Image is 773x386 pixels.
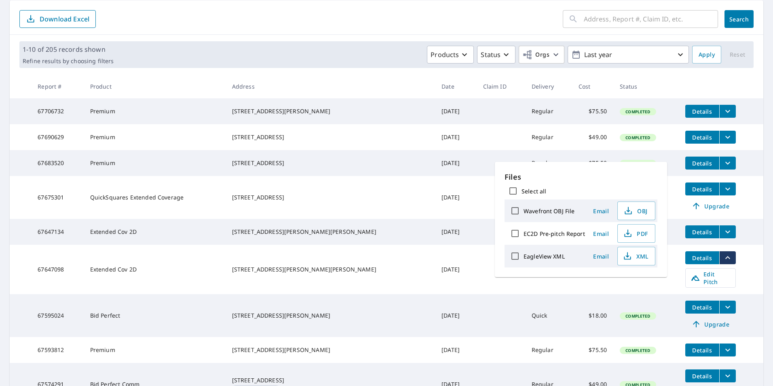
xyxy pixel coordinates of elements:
span: Completed [621,109,655,115]
td: Extended Cov 2D [84,245,226,294]
a: Edit Pitch [685,268,736,288]
button: Email [588,205,614,217]
button: Apply [692,46,721,64]
td: $75.50 [572,98,613,124]
div: [STREET_ADDRESS] [232,376,429,384]
p: Products [431,50,459,59]
button: Status [477,46,515,64]
th: Cost [572,74,613,98]
td: [DATE] [435,98,476,124]
th: Product [84,74,226,98]
td: Premium [84,337,226,363]
span: Edit Pitch [691,270,731,286]
td: $75.50 [572,337,613,363]
span: Completed [621,161,655,166]
td: Regular [525,337,572,363]
button: filesDropdownBtn-67675301 [719,182,736,195]
button: PDF [617,224,655,243]
button: filesDropdownBtn-67690629 [719,131,736,144]
span: PDF [623,229,648,238]
th: Status [613,74,679,98]
button: XML [617,247,655,265]
a: Upgrade [685,199,736,212]
span: Details [690,303,714,311]
td: 67593812 [31,337,83,363]
button: detailsBtn-67595024 [685,301,719,314]
button: Email [588,250,614,263]
div: [STREET_ADDRESS][PERSON_NAME] [232,346,429,354]
span: Details [690,346,714,354]
button: filesDropdownBtn-67595024 [719,301,736,314]
label: EC2D Pre-pitch Report [524,230,585,238]
button: Search [724,10,754,28]
td: 67647134 [31,219,83,245]
p: Refine results by choosing filters [23,57,114,65]
span: Details [690,372,714,380]
span: Email [591,230,611,238]
span: Search [731,15,747,23]
td: 67690629 [31,124,83,150]
span: Details [690,108,714,115]
input: Address, Report #, Claim ID, etc. [584,8,718,30]
td: 67647098 [31,245,83,294]
a: Upgrade [685,318,736,331]
div: [STREET_ADDRESS][PERSON_NAME] [232,312,429,320]
label: Wavefront OBJ File [524,207,574,215]
button: Download Excel [19,10,96,28]
td: 67675301 [31,176,83,219]
span: XML [623,251,648,261]
button: filesDropdownBtn-67647098 [719,251,736,264]
span: Details [690,134,714,141]
button: detailsBtn-67647098 [685,251,719,264]
th: Report # [31,74,83,98]
button: detailsBtn-67593812 [685,344,719,356]
button: filesDropdownBtn-67706732 [719,105,736,118]
p: Status [481,50,501,59]
span: Details [690,228,714,236]
button: Orgs [519,46,564,64]
button: detailsBtn-67690629 [685,131,719,144]
td: [DATE] [435,124,476,150]
span: Details [690,159,714,167]
button: filesDropdownBtn-67593812 [719,344,736,356]
td: $49.00 [572,124,613,150]
span: Email [591,252,611,260]
td: [DATE] [435,176,476,219]
td: Regular [525,98,572,124]
td: [DATE] [435,294,476,337]
td: QuickSquares Extended Coverage [84,176,226,219]
label: EagleView XML [524,252,565,260]
td: 67706732 [31,98,83,124]
span: Email [591,207,611,215]
td: Regular [525,150,572,176]
span: Upgrade [690,201,731,211]
td: [DATE] [435,219,476,245]
td: 67595024 [31,294,83,337]
td: Premium [84,98,226,124]
button: detailsBtn-67574291 [685,369,719,382]
span: Details [690,254,714,262]
td: $18.00 [572,294,613,337]
button: OBJ [617,201,655,220]
span: Completed [621,313,655,319]
td: Premium [84,150,226,176]
td: [DATE] [435,337,476,363]
span: Details [690,185,714,193]
button: filesDropdownBtn-67647134 [719,225,736,238]
td: [DATE] [435,245,476,294]
p: Download Excel [40,15,89,23]
span: Upgrade [690,319,731,329]
span: Completed [621,135,655,140]
th: Date [435,74,476,98]
p: 1-10 of 205 records shown [23,45,114,54]
button: detailsBtn-67683520 [685,157,719,170]
span: Completed [621,348,655,353]
button: filesDropdownBtn-67574291 [719,369,736,382]
div: [STREET_ADDRESS][PERSON_NAME][PERSON_NAME] [232,265,429,274]
th: Delivery [525,74,572,98]
td: Quick [525,294,572,337]
button: detailsBtn-67706732 [685,105,719,118]
td: Bid Perfect [84,294,226,337]
div: [STREET_ADDRESS] [232,193,429,201]
button: filesDropdownBtn-67683520 [719,157,736,170]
